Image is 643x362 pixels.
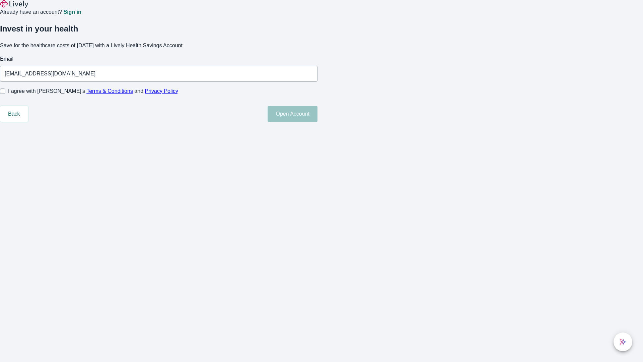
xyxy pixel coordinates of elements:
a: Terms & Conditions [86,88,133,94]
button: chat [614,333,632,351]
svg: Lively AI Assistant [620,339,626,345]
a: Privacy Policy [145,88,178,94]
span: I agree with [PERSON_NAME]’s and [8,87,178,95]
a: Sign in [63,9,81,15]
